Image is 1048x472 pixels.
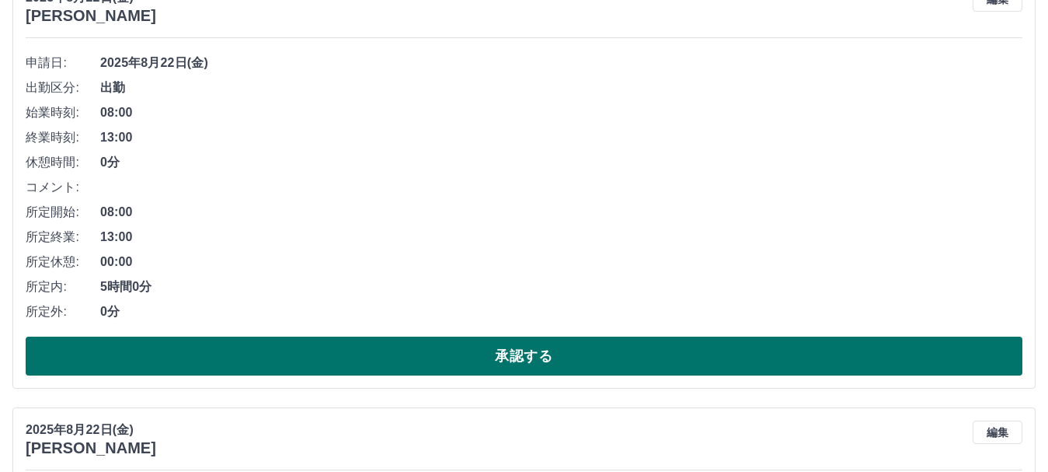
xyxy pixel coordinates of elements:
[26,79,100,97] span: 出勤区分:
[26,421,156,439] p: 2025年8月22日(金)
[100,228,1022,246] span: 13:00
[100,54,1022,72] span: 2025年8月22日(金)
[26,337,1022,376] button: 承認する
[100,302,1022,321] span: 0分
[100,128,1022,147] span: 13:00
[26,178,100,197] span: コメント:
[100,203,1022,222] span: 08:00
[26,103,100,122] span: 始業時刻:
[26,253,100,271] span: 所定休憩:
[26,302,100,321] span: 所定外:
[100,153,1022,172] span: 0分
[26,128,100,147] span: 終業時刻:
[100,103,1022,122] span: 08:00
[26,7,156,25] h3: [PERSON_NAME]
[100,278,1022,296] span: 5時間0分
[26,278,100,296] span: 所定内:
[973,421,1022,444] button: 編集
[100,79,1022,97] span: 出勤
[26,153,100,172] span: 休憩時間:
[26,439,156,457] h3: [PERSON_NAME]
[100,253,1022,271] span: 00:00
[26,228,100,246] span: 所定終業:
[26,203,100,222] span: 所定開始:
[26,54,100,72] span: 申請日:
